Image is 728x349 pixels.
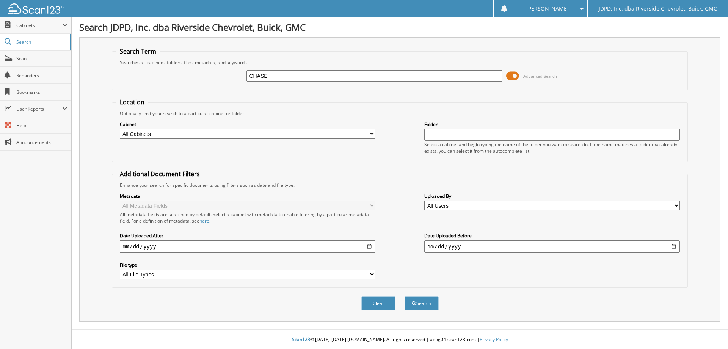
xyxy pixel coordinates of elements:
[424,193,680,199] label: Uploaded By
[424,232,680,239] label: Date Uploaded Before
[79,21,720,33] h1: Search JDPD, Inc. dba Riverside Chevrolet, Buick, GMC
[16,89,67,95] span: Bookmarks
[120,211,375,224] div: All metadata fields are searched by default. Select a cabinet with metadata to enable filtering b...
[526,6,569,11] span: [PERSON_NAME]
[16,106,62,112] span: User Reports
[16,55,67,62] span: Scan
[116,98,148,106] legend: Location
[116,170,204,178] legend: Additional Document Filters
[116,59,684,66] div: Searches all cabinets, folders, files, metadata, and keywords
[120,193,375,199] label: Metadata
[292,336,310,343] span: Scan123
[405,296,439,310] button: Search
[120,121,375,128] label: Cabinet
[424,240,680,253] input: end
[116,182,684,188] div: Enhance your search for specific documents using filters such as date and file type.
[523,73,557,79] span: Advanced Search
[72,330,728,349] div: © [DATE]-[DATE] [DOMAIN_NAME]. All rights reserved | appg04-scan123-com |
[120,232,375,239] label: Date Uploaded After
[16,122,67,129] span: Help
[16,139,67,145] span: Announcements
[116,47,160,55] legend: Search Term
[199,218,209,224] a: here
[480,336,508,343] a: Privacy Policy
[690,313,728,349] iframe: Chat Widget
[116,110,684,117] div: Optionally limit your search to a particular cabinet or folder
[16,72,67,79] span: Reminders
[361,296,395,310] button: Clear
[16,22,62,28] span: Cabinets
[424,141,680,154] div: Select a cabinet and begin typing the name of the folder you want to search in. If the name match...
[120,240,375,253] input: start
[424,121,680,128] label: Folder
[120,262,375,268] label: File type
[16,39,66,45] span: Search
[599,6,717,11] span: JDPD, Inc. dba Riverside Chevrolet, Buick, GMC
[8,3,64,14] img: scan123-logo-white.svg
